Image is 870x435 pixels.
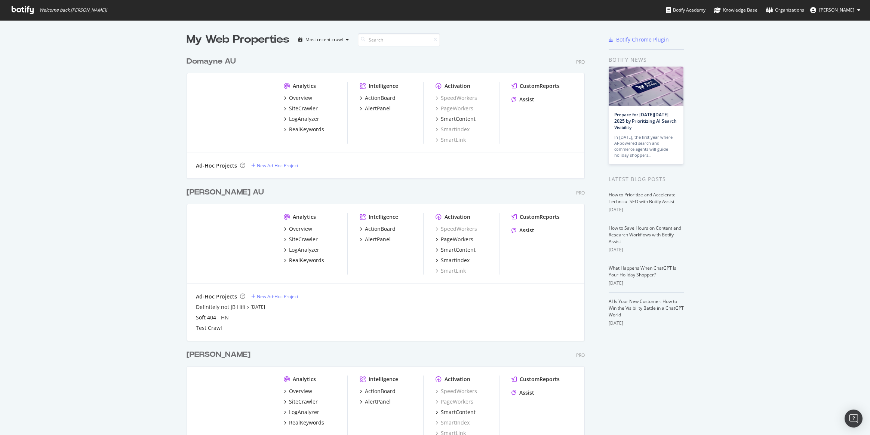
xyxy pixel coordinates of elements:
[766,6,804,14] div: Organizations
[289,257,324,264] div: RealKeywords
[289,236,318,243] div: SiteCrawler
[436,387,477,395] a: SpeedWorkers
[576,59,585,65] div: Pro
[614,134,678,158] div: In [DATE], the first year where AI-powered search and commerce agents will guide holiday shoppers…
[511,389,534,396] a: Assist
[187,349,250,360] div: [PERSON_NAME]
[369,376,398,383] div: Intelligence
[251,293,298,300] a: New Ad-Hoc Project
[289,408,319,416] div: LogAnalyzer
[284,126,324,133] a: RealKeywords
[609,67,683,106] img: Prepare for Black Friday 2025 by Prioritizing AI Search Visibility
[289,398,318,405] div: SiteCrawler
[295,34,352,46] button: Most recent crawl
[284,94,312,102] a: Overview
[196,324,222,332] a: Test Crawl
[196,314,229,321] a: Soft 404 - HN
[511,82,560,90] a: CustomReports
[436,126,470,133] a: SmartIndex
[284,398,318,405] a: SiteCrawler
[257,162,298,169] div: New Ad-Hoc Project
[445,213,470,221] div: Activation
[436,267,466,275] a: SmartLink
[609,206,684,213] div: [DATE]
[845,410,863,428] div: Open Intercom Messenger
[714,6,757,14] div: Knowledge Base
[360,387,396,395] a: ActionBoard
[289,105,318,112] div: SiteCrawler
[369,82,398,90] div: Intelligence
[196,293,237,300] div: Ad-Hoc Projects
[520,82,560,90] div: CustomReports
[196,82,272,143] img: www.domayne.com.au
[436,257,470,264] a: SmartIndex
[365,398,391,405] div: AlertPanel
[511,96,534,103] a: Assist
[365,94,396,102] div: ActionBoard
[289,126,324,133] div: RealKeywords
[609,280,684,287] div: [DATE]
[187,56,236,67] div: Domayne AU
[369,213,398,221] div: Intelligence
[609,192,676,205] a: How to Prioritize and Accelerate Technical SEO with Botify Assist
[257,293,298,300] div: New Ad-Hoc Project
[305,37,343,42] div: Most recent crawl
[819,7,854,13] span: Matt Smiles
[436,246,476,254] a: SmartContent
[436,136,466,144] a: SmartLink
[187,56,239,67] a: Domayne AU
[284,257,324,264] a: RealKeywords
[511,213,560,221] a: CustomReports
[360,236,391,243] a: AlertPanel
[436,408,476,416] a: SmartContent
[609,298,684,318] a: AI Is Your New Customer: How to Win the Visibility Battle in a ChatGPT World
[196,213,272,274] img: harveynorman.com.au
[360,225,396,233] a: ActionBoard
[609,265,676,278] a: What Happens When ChatGPT Is Your Holiday Shopper?
[445,82,470,90] div: Activation
[39,7,107,13] span: Welcome back, [PERSON_NAME] !
[520,376,560,383] div: CustomReports
[436,419,470,426] a: SmartIndex
[436,115,476,123] a: SmartContent
[441,246,476,254] div: SmartContent
[804,4,866,16] button: [PERSON_NAME]
[576,190,585,196] div: Pro
[284,387,312,395] a: Overview
[358,33,440,46] input: Search
[196,303,245,311] a: Definitely not JB Hifi
[289,419,324,426] div: RealKeywords
[436,94,477,102] a: SpeedWorkers
[284,236,318,243] a: SiteCrawler
[609,320,684,327] div: [DATE]
[284,115,319,123] a: LogAnalyzer
[365,236,391,243] div: AlertPanel
[519,227,534,234] div: Assist
[614,111,677,131] a: Prepare for [DATE][DATE] 2025 by Prioritizing AI Search Visibility
[365,225,396,233] div: ActionBoard
[365,387,396,395] div: ActionBoard
[289,246,319,254] div: LogAnalyzer
[519,389,534,396] div: Assist
[187,187,264,198] div: [PERSON_NAME] AU
[616,36,669,43] div: Botify Chrome Plugin
[436,105,473,112] a: PageWorkers
[576,352,585,358] div: Pro
[289,225,312,233] div: Overview
[289,387,312,395] div: Overview
[511,376,560,383] a: CustomReports
[436,236,473,243] a: PageWorkers
[609,36,669,43] a: Botify Chrome Plugin
[284,105,318,112] a: SiteCrawler
[436,398,473,405] a: PageWorkers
